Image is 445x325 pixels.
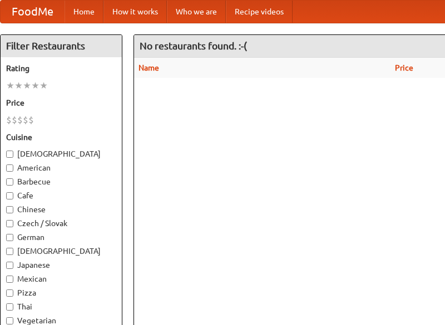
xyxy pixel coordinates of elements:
li: ★ [23,79,31,92]
a: Who we are [167,1,226,23]
label: American [6,162,116,173]
input: [DEMOGRAPHIC_DATA] [6,248,13,255]
li: $ [6,114,12,126]
li: $ [12,114,17,126]
input: Mexican [6,276,13,283]
label: Japanese [6,259,116,271]
li: $ [23,114,28,126]
a: Recipe videos [226,1,293,23]
h5: Price [6,97,116,108]
li: ★ [6,79,14,92]
input: Pizza [6,289,13,297]
input: Japanese [6,262,13,269]
ng-pluralize: No restaurants found. :-( [140,41,247,51]
li: ★ [39,79,48,92]
input: American [6,164,13,172]
label: [DEMOGRAPHIC_DATA] [6,148,116,159]
input: [DEMOGRAPHIC_DATA] [6,151,13,158]
a: How it works [103,1,167,23]
label: Cafe [6,190,116,201]
label: Pizza [6,287,116,298]
a: Home [65,1,103,23]
label: Mexican [6,273,116,284]
h5: Cuisine [6,132,116,143]
input: Chinese [6,206,13,213]
label: [DEMOGRAPHIC_DATA] [6,246,116,257]
label: Czech / Slovak [6,218,116,229]
a: FoodMe [1,1,65,23]
label: Barbecue [6,176,116,187]
li: ★ [31,79,39,92]
h4: Filter Restaurants [1,35,122,57]
input: Thai [6,303,13,311]
label: German [6,232,116,243]
li: $ [17,114,23,126]
li: ★ [14,79,23,92]
label: Chinese [6,204,116,215]
a: Name [139,63,159,72]
label: Thai [6,301,116,312]
input: Barbecue [6,178,13,186]
input: Cafe [6,192,13,199]
h5: Rating [6,63,116,74]
input: German [6,234,13,241]
input: Vegetarian [6,317,13,324]
a: Price [395,63,413,72]
input: Czech / Slovak [6,220,13,227]
li: $ [28,114,34,126]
